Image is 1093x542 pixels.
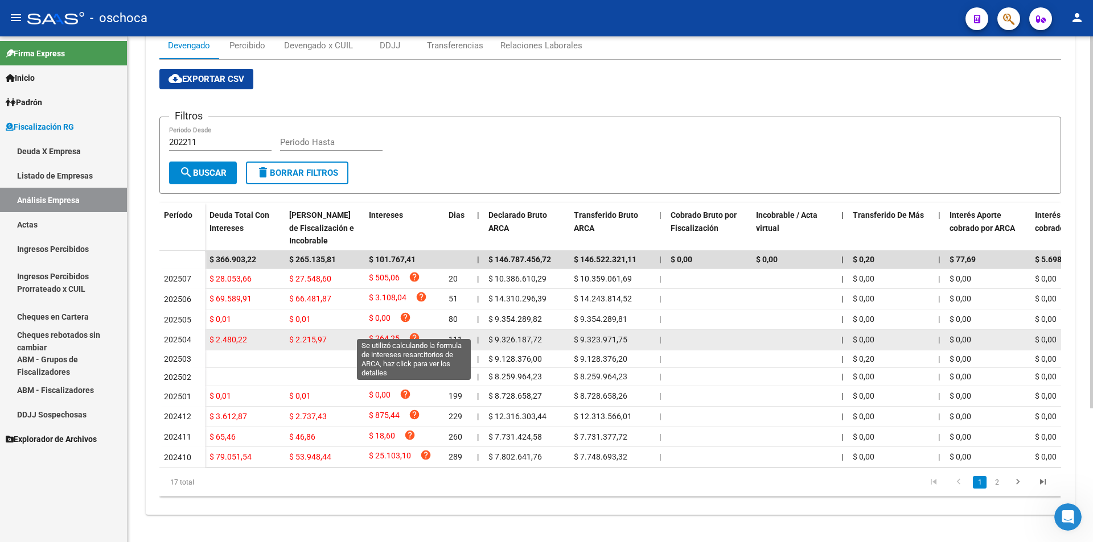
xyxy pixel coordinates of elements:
div: Relaciones Laborales [500,39,582,52]
span: 202503 [164,354,191,363]
span: | [938,412,940,421]
span: | [841,274,843,283]
span: $ 0,01 [209,391,231,400]
div: Transferencias [427,39,483,52]
datatable-header-cell: Intereses [364,203,444,253]
datatable-header-cell: | [837,203,848,253]
span: | [841,412,843,421]
span: $ 27.548,60 [289,274,331,283]
span: $ 0,00 [1035,315,1057,324]
datatable-header-cell: Transferido De Más [848,203,934,253]
span: $ 12.316.303,44 [488,412,546,421]
span: $ 265.135,81 [289,255,336,264]
span: $ 0,00 [853,391,874,400]
span: | [659,255,661,264]
mat-icon: menu [9,11,23,24]
span: Interés Aporte cobrado por ARCA [950,210,1015,233]
span: $ 264,25 [369,332,400,347]
div: Devengado x CUIL [284,39,353,52]
button: Exportar CSV [159,69,253,89]
span: 202412 [164,412,191,421]
span: | [477,294,479,303]
span: $ 7.748.693,32 [574,452,627,461]
span: Borrar Filtros [256,168,338,178]
i: help [416,291,427,303]
span: 202410 [164,453,191,462]
span: $ 2.215,97 [289,335,327,344]
span: $ 53.948,44 [289,452,331,461]
li: page 1 [971,473,988,492]
mat-icon: person [1070,11,1084,24]
span: 229 [449,412,462,421]
datatable-header-cell: Declarado Bruto ARCA [484,203,569,253]
span: | [841,210,844,220]
span: $ 65,46 [209,432,236,441]
span: 289 [449,452,462,461]
span: $ 0,00 [1035,335,1057,344]
span: $ 0,00 [950,432,971,441]
span: $ 0,00 [853,315,874,324]
span: $ 0,00 [1035,391,1057,400]
span: 202411 [164,432,191,441]
span: $ 0,00 [1035,354,1057,363]
span: $ 875,44 [369,409,400,424]
i: help [404,429,416,441]
span: $ 0,00 [853,412,874,421]
span: $ 0,00 [1035,432,1057,441]
a: 2 [990,476,1004,489]
span: | [938,294,940,303]
span: | [659,412,661,421]
span: | [477,274,479,283]
span: $ 77,69 [950,255,976,264]
span: | [938,210,940,220]
span: $ 0,01 [289,391,311,400]
span: $ 8.728.658,26 [574,391,627,400]
span: $ 10.386.610,29 [488,274,546,283]
span: $ 146.787.456,72 [488,255,551,264]
span: | [938,452,940,461]
datatable-header-cell: Cobrado Bruto por Fiscalización [666,203,751,253]
span: $ 0,00 [1035,372,1057,381]
span: $ 9.128.376,20 [574,354,627,363]
span: $ 7.731.424,58 [488,432,542,441]
span: $ 46,86 [289,432,315,441]
span: $ 0,00 [853,335,874,344]
span: | [841,335,843,344]
a: go to last page [1032,476,1054,489]
span: | [659,432,661,441]
span: Padrón [6,96,42,109]
span: $ 8.259.964,23 [574,372,627,381]
mat-icon: search [179,166,193,179]
span: $ 0,00 [950,452,971,461]
span: $ 0,00 [853,294,874,303]
span: 80 [449,315,458,324]
span: $ 14.243.814,52 [574,294,632,303]
span: | [477,315,479,324]
span: $ 0,00 [950,294,971,303]
span: | [938,315,940,324]
span: | [841,432,843,441]
span: | [477,210,479,220]
span: | [477,391,479,400]
span: Declarado Bruto ARCA [488,210,547,233]
mat-icon: cloud_download [169,72,182,85]
span: | [477,255,479,264]
span: Intereses [369,210,403,220]
span: $ 9.354.289,81 [574,315,627,324]
i: help [409,332,420,344]
span: $ 0,01 [209,315,231,324]
span: $ 0,00 [756,255,778,264]
span: $ 0,00 [1035,294,1057,303]
span: 202506 [164,295,191,304]
span: Explorador de Archivos [6,433,97,445]
i: help [400,388,411,400]
span: | [659,391,661,400]
div: 17 total [159,468,338,497]
span: $ 0,00 [950,335,971,344]
span: $ 0,00 [853,274,874,283]
span: 20 [449,274,458,283]
span: $ 3.108,04 [369,291,406,307]
span: Deuda Total Con Intereses [209,210,269,233]
i: help [409,409,420,420]
datatable-header-cell: | [655,203,666,253]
